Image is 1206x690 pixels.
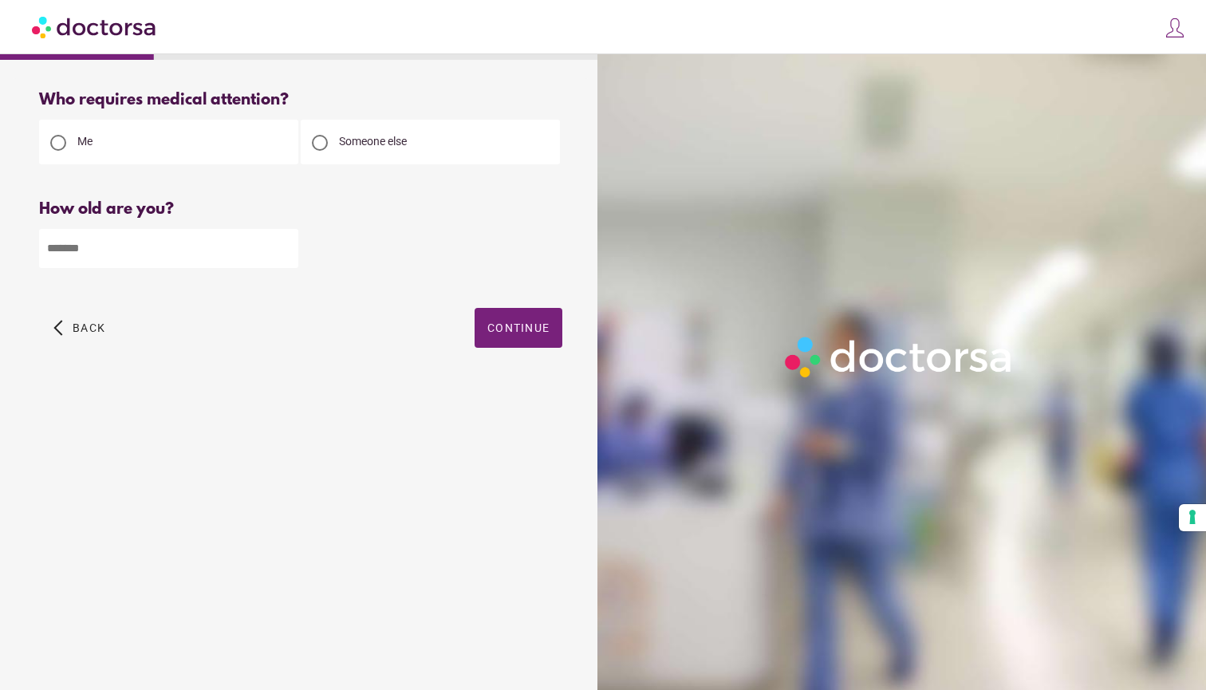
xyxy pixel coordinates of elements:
[487,321,550,334] span: Continue
[778,330,1019,384] img: Logo-Doctorsa-trans-White-partial-flat.png
[1179,504,1206,531] button: Your consent preferences for tracking technologies
[339,135,407,148] span: Someone else
[32,9,158,45] img: Doctorsa.com
[73,321,105,334] span: Back
[77,135,93,148] span: Me
[475,308,562,348] button: Continue
[1164,17,1186,39] img: icons8-customer-100.png
[39,91,562,109] div: Who requires medical attention?
[39,200,562,219] div: How old are you?
[47,308,112,348] button: arrow_back_ios Back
